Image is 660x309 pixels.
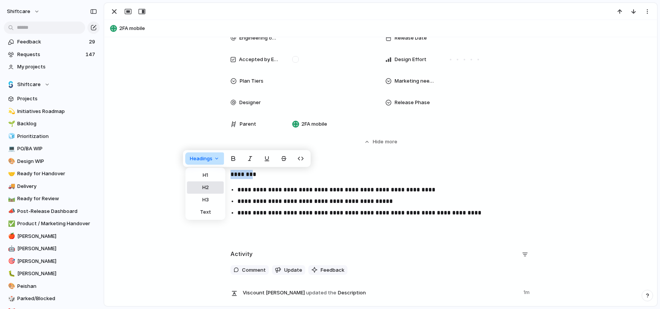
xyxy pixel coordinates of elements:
button: H2 [187,181,224,194]
button: H1 [187,169,224,181]
span: H2 [202,184,209,191]
span: H1 [203,171,208,179]
span: Text [200,208,211,216]
button: H3 [187,194,224,206]
span: H3 [202,196,209,204]
button: Text [187,206,224,218]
